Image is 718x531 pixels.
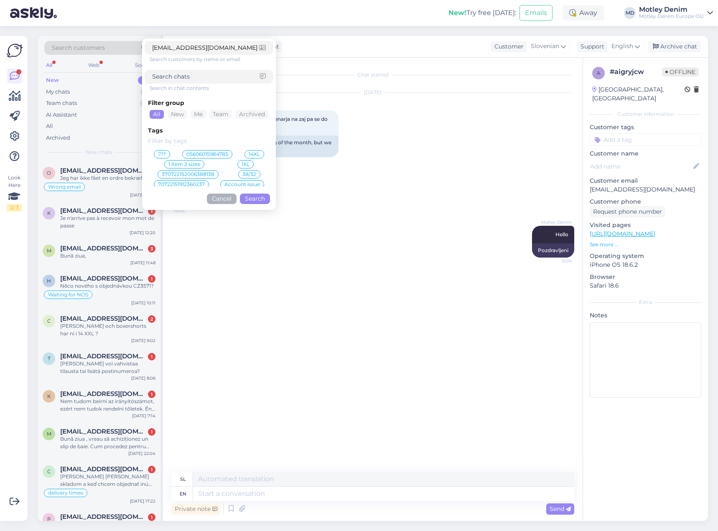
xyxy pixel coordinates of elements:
[60,513,147,521] span: p.r.braunschweig@gmail.com
[148,137,270,146] input: Filter by tags
[148,391,155,398] div: 1
[132,413,155,419] div: [DATE] 7:14
[590,241,701,248] p: See more ...
[590,206,665,217] div: Request phone number
[48,490,83,495] span: delivery times
[7,43,23,59] img: Askly Logo
[624,7,636,19] div: MD
[60,245,147,252] span: matesemil@yahoo.com
[47,318,51,324] span: c
[46,76,59,84] div: New
[491,42,524,51] div: Customer
[60,207,147,214] span: Kourva56@yahoo.fr
[148,99,270,107] div: Filter group
[590,197,701,206] p: Customer phone
[60,390,147,398] span: Kisalfato.bazsi@gmail.com
[519,5,553,21] button: Emails
[60,398,155,413] div: Nem tudom beírni az irányítószámot, ezért nem tudok rendelni tőletek. Én [PERSON_NAME]?
[590,123,701,132] p: Customer tags
[150,84,273,92] div: Search in chat contents
[180,472,186,486] div: sl
[60,275,147,282] span: honza_pavelka@centrum.cz
[148,207,155,215] div: 1
[46,99,77,107] div: Team chats
[48,184,81,189] span: Wrong email
[140,88,152,96] div: 7
[46,88,70,96] div: My chats
[610,67,662,77] div: # aigryjcw
[590,273,701,281] p: Browser
[47,393,51,399] span: K
[590,281,701,290] p: Safari 18.6
[639,13,704,20] div: Motley Denim Europe OÜ
[60,435,155,450] div: Bună ziua , vreau să achiziționez un slip de baie. Cum procedez pentru retur dacă nu este bun ? M...
[47,210,51,216] span: K
[133,60,154,71] div: Socials
[577,42,604,51] div: Support
[47,468,51,475] span: c
[162,172,214,177] span: 370722152006388138
[130,192,155,198] div: [DATE] 12:37
[171,71,574,79] div: Chat started
[148,126,270,135] div: Tags
[555,231,568,237] span: Hello
[540,219,572,225] span: Motley Denim
[590,185,701,194] p: [EMAIL_ADDRESS][DOMAIN_NAME]
[590,221,701,230] p: Visited pages
[46,122,53,130] div: All
[171,503,221,515] div: Private note
[44,60,54,71] div: All
[60,465,147,473] span: cipkai1@gmail.com
[590,311,701,320] p: Notes
[60,322,155,337] div: [PERSON_NAME] och boxershorts har ni i 14 XXL ?
[590,230,655,237] a: [URL][DOMAIN_NAME]
[590,133,701,146] input: Add a tag
[531,42,559,51] span: Slovenian
[152,43,259,52] input: Search customers
[590,110,701,118] div: Customer information
[130,230,155,236] div: [DATE] 12:20
[590,176,701,185] p: Customer email
[148,428,155,436] div: 1
[46,111,77,119] div: AI Assistant
[648,41,700,52] div: Archive chat
[550,505,571,513] span: Send
[60,282,155,290] div: Něco nového s objednávkou CZ3571?
[60,167,147,174] span: olefloe@gmail.com
[47,170,51,176] span: o
[158,182,205,187] span: 70722151912360237
[148,315,155,323] div: 2
[592,85,685,103] div: [GEOGRAPHIC_DATA], [GEOGRAPHIC_DATA]
[148,245,155,253] div: 3
[60,473,155,488] div: [PERSON_NAME] [PERSON_NAME] skladom a keď chcem objednať inú veľkosť, tak mi píše , že sa to nedá...
[590,260,701,269] p: iPhone OS 18.6.2
[150,56,273,63] div: Search customers by name or email
[60,360,155,375] div: [PERSON_NAME] voi vahvistaa tilausta tai lisätä postinumeroa?
[52,43,105,52] span: Search customers
[60,214,155,230] div: Je n'arrive pas à recevoir mon mot de passe
[47,278,51,284] span: h
[540,258,572,264] span: 15:09
[590,252,701,260] p: Operating system
[448,8,516,18] div: Try free [DATE]:
[60,428,147,435] span: mariabaluta6@gmail.com
[60,315,147,322] span: carina.gullstrom@alleima.com
[140,99,152,107] div: 0
[590,162,692,171] input: Add name
[131,375,155,381] div: [DATE] 8:06
[47,431,51,437] span: m
[180,487,186,501] div: en
[639,6,704,13] div: Motley Denim
[590,149,701,158] p: Customer name
[138,76,152,84] div: 14
[639,6,713,20] a: Motley DenimMotley Denim Europe OÜ
[47,248,51,254] span: m
[148,466,155,473] div: 1
[532,243,574,258] div: Pozdravljeni
[130,498,155,504] div: [DATE] 17:22
[611,42,633,51] span: English
[60,352,147,360] span: tiimoo86@gmail.com
[171,89,574,96] div: [DATE]
[47,516,51,522] span: p
[131,337,155,344] div: [DATE] 9:02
